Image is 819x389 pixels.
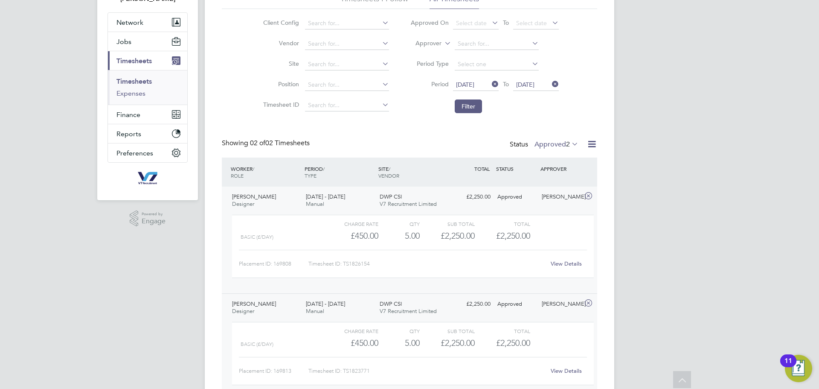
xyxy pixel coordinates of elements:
[302,161,376,183] div: PERIOD
[306,200,324,208] span: Manual
[239,257,308,271] div: Placement ID: 169808
[475,219,530,229] div: Total
[116,130,141,138] span: Reports
[455,38,539,50] input: Search for...
[323,326,378,336] div: Charge rate
[116,57,152,65] span: Timesheets
[420,219,475,229] div: Sub Total
[306,193,345,200] span: [DATE] - [DATE]
[231,172,244,179] span: ROLE
[323,165,325,172] span: /
[420,326,475,336] div: Sub Total
[108,32,187,51] button: Jobs
[475,326,530,336] div: Total
[410,80,449,88] label: Period
[380,307,437,315] span: V7 Recruitment Limited
[116,77,152,85] a: Timesheets
[538,297,583,311] div: [PERSON_NAME]
[450,190,494,204] div: £2,250.00
[261,80,299,88] label: Position
[305,58,389,70] input: Search for...
[378,326,420,336] div: QTY
[108,105,187,124] button: Finance
[116,149,153,157] span: Preferences
[410,60,449,67] label: Period Type
[494,161,538,176] div: STATUS
[496,338,530,348] span: £2,250.00
[494,190,538,204] div: Approved
[116,89,145,97] a: Expenses
[551,260,582,267] a: View Details
[108,124,187,143] button: Reports
[222,139,311,148] div: Showing
[420,229,475,243] div: £2,250.00
[241,341,273,347] span: Basic (£/day)
[305,79,389,91] input: Search for...
[253,165,254,172] span: /
[456,19,487,27] span: Select date
[308,257,545,271] div: Timesheet ID: TS1826154
[229,161,302,183] div: WORKER
[500,17,511,28] span: To
[378,229,420,243] div: 5.00
[566,140,570,149] span: 2
[261,60,299,67] label: Site
[376,161,450,183] div: SITE
[378,336,420,350] div: 5.00
[108,13,187,32] button: Network
[142,218,166,225] span: Engage
[232,300,276,307] span: [PERSON_NAME]
[232,200,254,208] span: Designer
[380,300,402,307] span: DWP CSI
[455,99,482,113] button: Filter
[784,361,792,372] div: 11
[538,190,583,204] div: [PERSON_NAME]
[378,172,399,179] span: VENDOR
[232,307,254,315] span: Designer
[494,297,538,311] div: Approved
[785,355,812,382] button: Open Resource Center, 11 new notifications
[323,336,378,350] div: £450.00
[323,229,378,243] div: £450.00
[116,111,140,119] span: Finance
[261,39,299,47] label: Vendor
[239,364,308,378] div: Placement ID: 169813
[108,143,187,162] button: Preferences
[306,307,324,315] span: Manual
[323,219,378,229] div: Charge rate
[510,139,580,151] div: Status
[305,38,389,50] input: Search for...
[450,297,494,311] div: £2,250.00
[250,139,310,147] span: 02 Timesheets
[516,19,547,27] span: Select date
[306,300,345,307] span: [DATE] - [DATE]
[410,19,449,26] label: Approved On
[389,165,390,172] span: /
[134,171,161,185] img: v7recruitment-logo-retina.png
[261,19,299,26] label: Client Config
[142,211,166,218] span: Powered by
[108,70,187,105] div: Timesheets
[516,81,534,88] span: [DATE]
[305,172,317,179] span: TYPE
[232,193,276,200] span: [PERSON_NAME]
[455,58,539,70] input: Select one
[420,336,475,350] div: £2,250.00
[107,171,188,185] a: Go to home page
[538,161,583,176] div: APPROVER
[496,231,530,241] span: £2,250.00
[474,165,490,172] span: TOTAL
[130,211,166,227] a: Powered byEngage
[116,18,143,26] span: Network
[500,79,511,90] span: To
[116,38,131,46] span: Jobs
[380,200,437,208] span: V7 Recruitment Limited
[108,51,187,70] button: Timesheets
[380,193,402,200] span: DWP CSI
[305,99,389,111] input: Search for...
[534,140,578,149] label: Approved
[250,139,265,147] span: 02 of
[308,364,545,378] div: Timesheet ID: TS1823771
[241,234,273,240] span: Basic (£/day)
[403,39,441,48] label: Approver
